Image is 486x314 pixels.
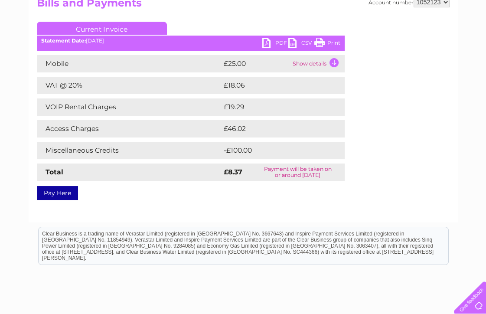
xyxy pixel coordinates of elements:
[262,38,288,50] a: PDF
[37,55,222,72] td: Mobile
[333,37,350,43] a: Water
[222,120,327,137] td: £46.02
[428,37,450,43] a: Contact
[37,38,345,44] div: [DATE]
[37,98,222,116] td: VOIP Rental Charges
[288,38,314,50] a: CSV
[222,142,330,159] td: -£100.00
[251,164,344,181] td: Payment will be taken on or around [DATE]
[355,37,374,43] a: Energy
[37,120,222,137] td: Access Charges
[41,37,86,44] b: Statement Date:
[37,77,222,94] td: VAT @ 20%
[46,168,63,176] strong: Total
[290,55,345,72] td: Show details
[37,186,78,200] a: Pay Here
[457,37,478,43] a: Log out
[323,4,382,15] a: 0333 014 3131
[222,55,290,72] td: £25.00
[222,98,326,116] td: £19.29
[37,142,222,159] td: Miscellaneous Credits
[222,77,327,94] td: £18.06
[411,37,423,43] a: Blog
[379,37,405,43] a: Telecoms
[39,5,448,42] div: Clear Business is a trading name of Verastar Limited (registered in [GEOGRAPHIC_DATA] No. 3667643...
[224,168,242,176] strong: £8.37
[314,38,340,50] a: Print
[37,22,167,35] a: Current Invoice
[17,23,61,49] img: logo.png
